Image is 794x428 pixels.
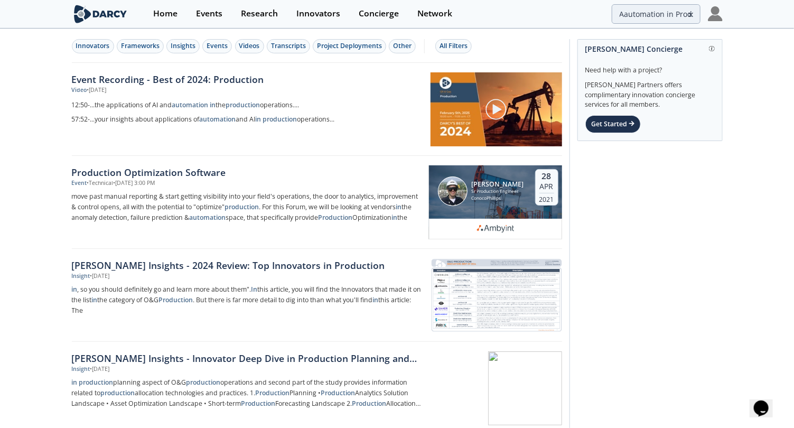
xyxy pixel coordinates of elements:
[440,41,468,51] div: All Filters
[709,46,715,52] img: information.svg
[251,285,258,294] strong: In
[72,191,422,223] p: move past manual reporting & start getting visibility into your field's operations, the door to a...
[171,41,195,51] div: Insights
[471,181,524,188] div: [PERSON_NAME]
[90,365,110,374] div: • [DATE]
[585,40,715,58] div: [PERSON_NAME] Concierge
[196,10,222,18] div: Events
[121,41,160,51] div: Frameworks
[172,100,209,109] strong: automation
[72,284,422,316] p: , so you should definitely go and learn more about them". this article, you will find the Innovat...
[352,399,387,408] strong: Production
[72,285,78,294] strong: in
[317,41,382,51] div: Project Deployments
[72,39,114,53] button: Innovators
[267,39,310,53] button: Transcripts
[90,272,110,281] div: • [DATE]
[389,39,416,53] button: Other
[539,193,554,203] div: 2021
[72,351,422,365] div: [PERSON_NAME] Insights - Innovator Deep Dive in Production Planning and Allocation
[417,10,452,18] div: Network
[313,39,386,53] button: Project Deployments
[256,388,290,397] strong: Production
[485,98,507,120] img: play-chapters-gray.svg
[241,399,276,408] strong: Production
[166,39,200,53] button: Insights
[92,295,98,304] strong: in
[72,365,90,374] div: Insight
[708,6,723,21] img: Profile
[585,115,641,133] div: Get Started
[750,386,783,417] iframe: chat widget
[471,188,524,195] div: Sr Production Engineer
[72,156,562,249] a: Production Optimization Software Event •Technical•[DATE] 3:00 PM move past manual reporting & sta...
[225,202,259,211] strong: production
[612,4,700,24] input: Advanced Search
[296,10,340,18] div: Innovators
[87,179,155,188] div: • Technical • [DATE] 3:00 PM
[263,115,297,124] strong: production
[321,388,356,397] strong: Production
[101,388,135,397] strong: production
[539,182,554,191] div: Apr
[393,41,412,51] div: Other
[438,176,468,206] img: Zach Awny
[256,115,261,124] strong: in
[76,41,110,51] div: Innovators
[435,39,472,53] button: All Filters
[72,113,423,127] a: 57:52-...your insights about applications ofautomationand AIin productionoperations...
[241,10,278,18] div: Research
[471,195,524,202] div: ConocoPhillips
[72,377,422,409] p: planning aspect of O&G operations and second part of the study provides information related to al...
[72,165,422,179] div: Production Optimization Software
[235,39,264,53] button: Videos
[585,75,715,110] div: [PERSON_NAME] Partners offers complimentary innovation concierge services for all members.
[207,41,228,51] div: Events
[72,72,423,86] a: Event Recording - Best of 2024: Production
[87,86,107,95] div: • [DATE]
[226,100,260,109] strong: production
[585,58,715,75] div: Need help with a project?
[72,249,562,342] a: [PERSON_NAME] Insights - 2024 Review: Top Innovators in Production Insight •[DATE] in, so you sho...
[72,5,129,23] img: logo-wide.svg
[319,213,353,222] strong: Production
[359,10,399,18] div: Concierge
[72,86,87,95] div: Video
[159,295,193,304] strong: Production
[186,378,221,387] strong: production
[477,222,514,235] img: 1620327316604-Ambyint_Logo_Color1.png
[72,258,422,272] div: [PERSON_NAME] Insights - 2024 Review: Top Innovators in Production
[202,39,232,53] button: Events
[396,202,402,211] strong: in
[190,213,226,222] strong: automation
[72,378,78,387] strong: in
[72,179,87,188] div: Event
[392,213,398,222] strong: in
[239,41,260,51] div: Videos
[153,10,178,18] div: Home
[539,171,554,182] div: 28
[373,295,379,304] strong: in
[200,115,236,124] strong: automation
[210,100,216,109] strong: in
[72,98,423,113] a: 12:50-...the applications of AI andautomation intheproductionoperations....
[271,41,306,51] div: Transcripts
[117,39,164,53] button: Frameworks
[79,378,114,387] strong: production
[72,272,90,281] div: Insight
